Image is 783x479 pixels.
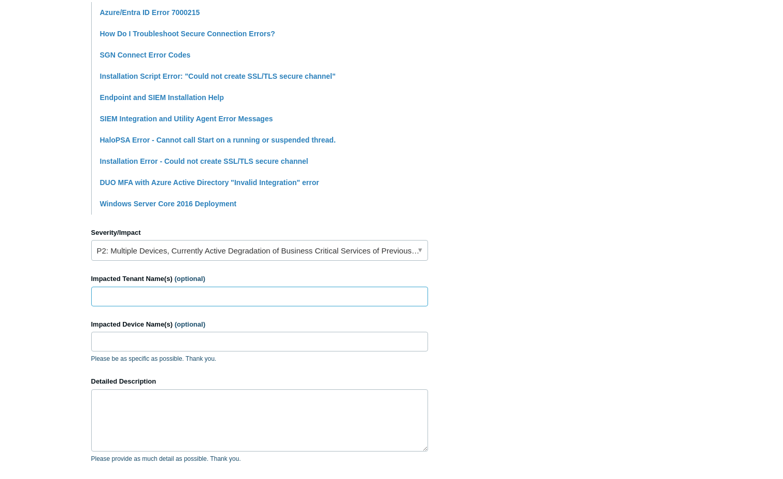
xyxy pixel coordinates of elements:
label: Impacted Tenant Name(s) [91,274,428,284]
label: Severity/Impact [91,228,428,238]
span: (optional) [175,320,205,328]
a: P2: Multiple Devices, Currently Active Degradation of Business Critical Services of Previously Wo... [91,240,428,261]
label: Impacted Device Name(s) [91,319,428,330]
a: HaloPSA Error - Cannot call Start on a running or suspended thread. [100,136,336,144]
a: Endpoint and SIEM Installation Help [100,93,224,102]
a: Installation Script Error: "Could not create SSL/TLS secure channel" [100,72,336,80]
p: Please be as specific as possible. Thank you. [91,354,428,363]
a: SIEM Integration and Utility Agent Error Messages [100,115,273,123]
a: How Do I Troubleshoot Secure Connection Errors? [100,30,275,38]
a: Windows Server Core 2016 Deployment [100,200,237,208]
label: Detailed Description [91,376,428,387]
p: Please provide as much detail as possible. Thank you. [91,454,428,463]
a: SGN Connect Error Codes [100,51,191,59]
a: Azure/Entra ID Error 7000215 [100,8,200,17]
a: DUO MFA with Azure Active Directory "Invalid Integration" error [100,178,319,187]
span: (optional) [175,275,205,283]
a: Installation Error - Could not create SSL/TLS secure channel [100,157,308,165]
